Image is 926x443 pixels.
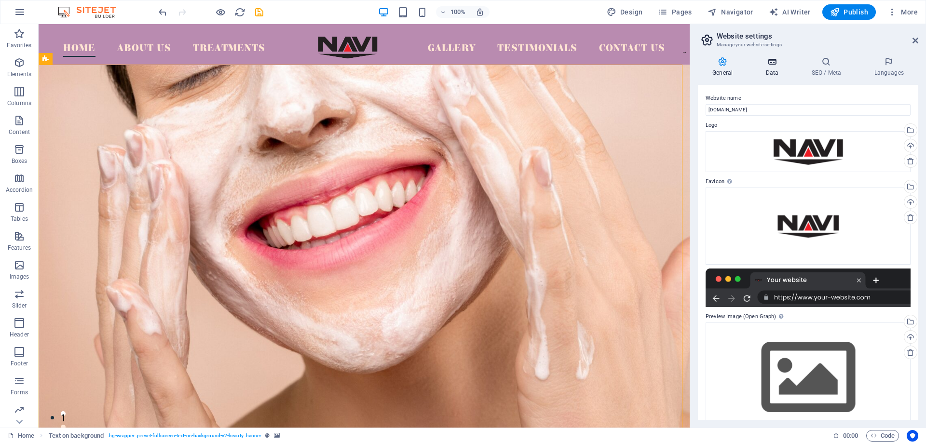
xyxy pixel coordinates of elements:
h6: Session time [833,430,858,442]
p: Slider [12,302,27,309]
button: Design [603,4,647,20]
p: Favorites [7,41,31,49]
span: AI Writer [769,7,811,17]
span: Code [871,430,895,442]
label: Logo [706,120,911,131]
button: Click here to leave preview mode and continue editing [215,6,226,18]
span: Click to select. Double-click to edit [49,430,104,442]
span: Publish [830,7,868,17]
div: Select files from the file manager, stock photos, or upload file(s) [706,322,911,433]
button: AI Writer [765,4,815,20]
button: Pages [654,4,695,20]
label: Website name [706,93,911,104]
span: : [850,432,851,439]
span: Design [607,7,643,17]
i: This element is a customizable preset [265,433,270,438]
p: Features [8,244,31,252]
label: Favicon [706,176,911,188]
h4: Languages [859,57,918,77]
i: On resize automatically adjust zoom level to fit chosen device. [476,8,484,16]
p: Forms [11,389,28,396]
button: Navigator [704,4,757,20]
h4: Data [751,57,797,77]
a: Click to cancel selection. Double-click to open Pages [8,430,34,442]
p: Columns [7,99,31,107]
button: More [884,4,922,20]
button: Code [866,430,899,442]
span: Pages [658,7,692,17]
p: Tables [11,215,28,223]
nav: breadcrumb [49,430,280,442]
div: navi-best-beauty-cosmatics-in-pakistan-website-main-logo-1W2Mu528EtSkbKXGmTVlxQ.png [706,131,911,172]
span: 00 00 [843,430,858,442]
p: Images [10,273,29,281]
p: Content [9,128,30,136]
p: Footer [11,360,28,367]
p: Boxes [12,157,27,165]
span: Navigator [708,7,753,17]
button: undo [157,6,168,18]
span: More [887,7,918,17]
h4: General [698,57,751,77]
label: Preview Image (Open Graph) [706,311,911,322]
i: Undo: Change colors (Ctrl+Z) [157,7,168,18]
button: save [253,6,265,18]
h6: 100% [450,6,466,18]
i: This element contains a background [274,433,280,438]
h4: SEO / Meta [797,57,859,77]
input: Name... [706,104,911,116]
div: navi-best-beauty-cosmatics-in-pakistan-RcJgMDJYssYX-AyOO29cmQ-Okex6k3Cw-GPw1goK27-RQ.png [706,188,911,265]
button: 100% [436,6,470,18]
span: . bg-wrapper .preset-fullscreen-text-on-background-v2-beauty .banner [108,430,261,442]
button: Publish [822,4,876,20]
img: Editor Logo [55,6,128,18]
p: Header [10,331,29,338]
i: Save (Ctrl+S) [254,7,265,18]
h3: Manage your website settings [717,40,899,49]
button: reload [234,6,245,18]
h2: Website settings [717,32,918,40]
p: Accordion [6,186,33,194]
i: Reload page [234,7,245,18]
p: Elements [7,70,32,78]
button: Usercentrics [907,430,918,442]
